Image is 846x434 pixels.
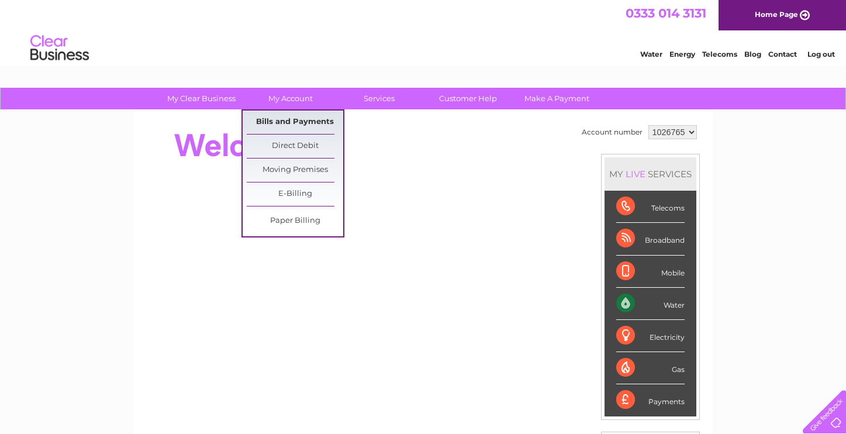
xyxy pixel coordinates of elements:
a: Services [331,88,427,109]
a: Log out [807,50,835,58]
div: Water [616,288,685,320]
a: Contact [768,50,797,58]
a: Energy [669,50,695,58]
div: LIVE [623,168,648,180]
div: Gas [616,352,685,384]
a: Paper Billing [247,209,343,233]
div: Electricity [616,320,685,352]
a: Direct Debit [247,135,343,158]
div: MY SERVICES [605,157,696,191]
div: Mobile [616,256,685,288]
a: Make A Payment [509,88,605,109]
a: Blog [744,50,761,58]
a: E-Billing [247,182,343,206]
a: Water [640,50,662,58]
div: Payments [616,384,685,416]
a: Moving Premises [247,159,343,182]
div: Telecoms [616,191,685,223]
a: 0333 014 3131 [626,6,706,20]
div: Broadband [616,223,685,255]
td: Account number [579,122,645,142]
div: Clear Business is a trading name of Verastar Limited (registered in [GEOGRAPHIC_DATA] No. 3667643... [147,6,700,57]
a: My Account [242,88,339,109]
a: Customer Help [420,88,516,109]
a: Bills and Payments [247,111,343,134]
img: logo.png [30,30,89,66]
a: Telecoms [702,50,737,58]
a: My Clear Business [153,88,250,109]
